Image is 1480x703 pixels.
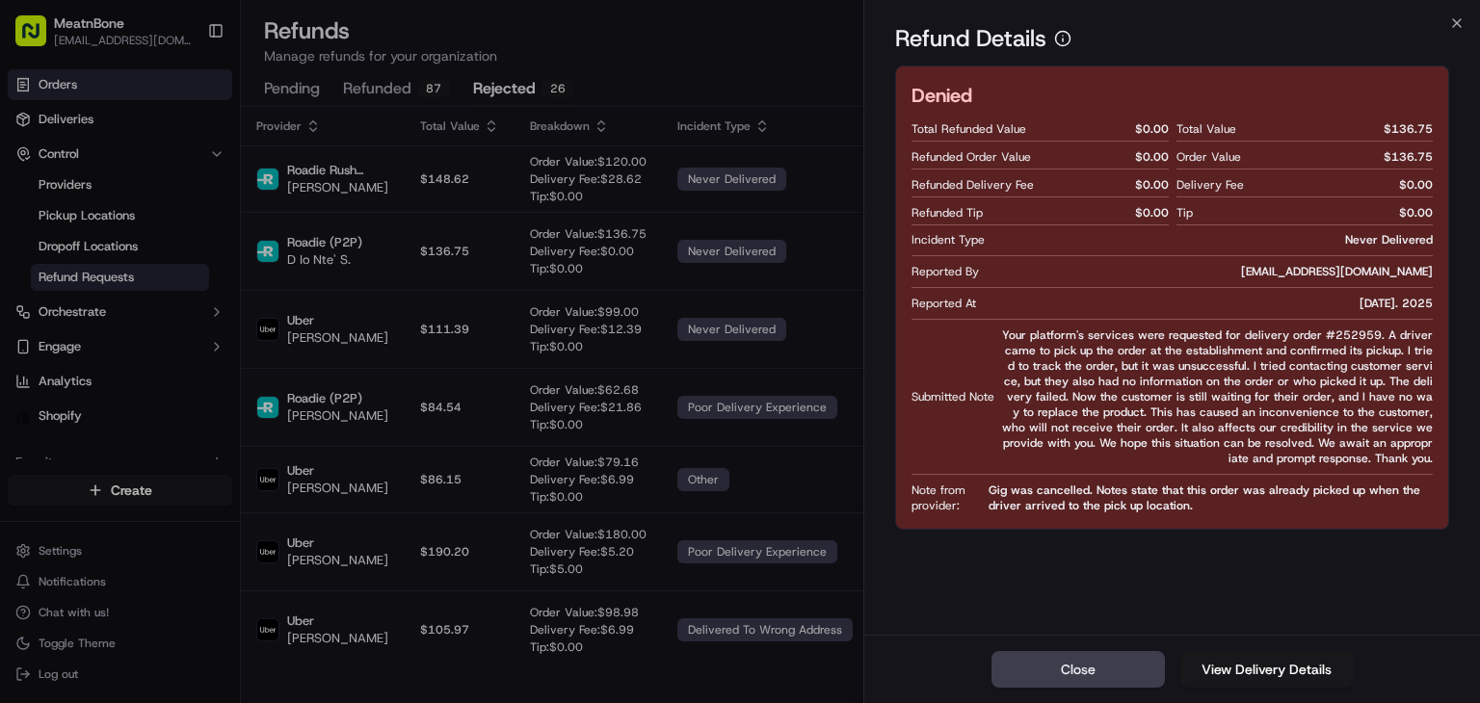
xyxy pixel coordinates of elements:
span: Reported By [912,264,979,279]
span: $ 0.00 [1399,177,1433,193]
span: $ 0.00 [1135,177,1169,193]
span: [DATE]. 2025 [1360,296,1433,311]
span: $ 0.00 [1135,205,1169,221]
span: Refunded Delivery Fee [912,177,1034,193]
span: • [209,350,216,365]
span: [DATE] [220,298,259,313]
span: Refunded Tip [912,205,983,221]
span: API Documentation [182,430,309,449]
span: $ 0.00 [1399,205,1433,221]
span: Wisdom [PERSON_NAME] [60,350,205,365]
span: Your platform's services were requested for delivery order #252959. A driver came to pick up the ... [1002,327,1433,466]
button: Start new chat [328,189,351,212]
span: [EMAIL_ADDRESS][DOMAIN_NAME] [1241,264,1433,279]
input: Got a question? Start typing here... [50,123,347,143]
img: 1736555255976-a54dd68f-1ca7-489b-9aae-adbdc363a1c4 [39,299,54,314]
span: Never Delivered [1345,232,1433,247]
img: 1736555255976-a54dd68f-1ca7-489b-9aae-adbdc363a1c4 [19,183,54,218]
img: 1736555255976-a54dd68f-1ca7-489b-9aae-adbdc363a1c4 [39,351,54,366]
button: See all [299,246,351,269]
a: View Delivery Details [1180,651,1354,688]
span: Wisdom [PERSON_NAME] [60,298,205,313]
span: Pylon [192,477,233,491]
span: $ 136.75 [1384,149,1433,165]
div: 💻 [163,431,178,447]
span: Incident Type [912,232,985,247]
span: Submitted Note [912,389,994,404]
img: Nash [19,18,58,57]
span: Knowledge Base [39,430,147,449]
span: Refunded Order Value [912,149,1031,165]
div: We're available if you need us! [87,202,265,218]
h2: Denied [912,82,972,109]
div: 📗 [19,431,35,447]
h1: Refund Details [895,23,1046,54]
span: • [209,298,216,313]
div: Start new chat [87,183,316,202]
span: $ 136.75 [1384,121,1433,137]
span: [DATE] [220,350,259,365]
a: Powered byPylon [136,476,233,491]
span: Delivery Fee [1176,177,1244,193]
a: 📗Knowledge Base [12,422,155,456]
span: Reported At [912,296,976,311]
img: Wisdom Oko [19,279,50,317]
span: $ 0.00 [1135,121,1169,137]
span: Tip [1176,205,1193,221]
div: Past conversations [19,249,129,265]
span: Total Value [1176,121,1236,137]
span: Gig was cancelled. Notes state that this order was already picked up when the driver arrived to t... [989,482,1433,513]
span: $ 0.00 [1135,149,1169,165]
a: 💻API Documentation [155,422,317,456]
span: Total Refunded Value [912,121,1026,137]
span: Order Value [1176,149,1241,165]
p: Welcome 👋 [19,76,351,107]
img: Wisdom Oko [19,331,50,369]
img: 1755196953914-cd9d9cba-b7f7-46ee-b6f5-75ff69acacf5 [40,183,75,218]
span: Note from provider: [912,482,985,513]
button: Close [991,651,1165,688]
